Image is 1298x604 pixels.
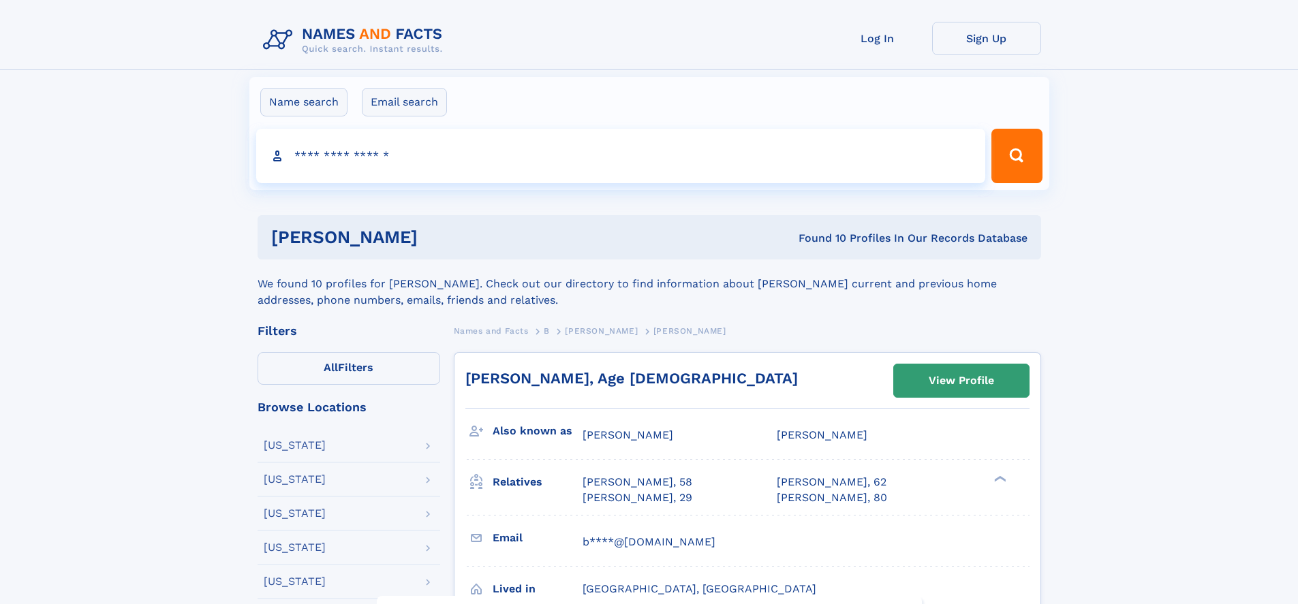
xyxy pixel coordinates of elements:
[258,352,440,385] label: Filters
[258,325,440,337] div: Filters
[258,22,454,59] img: Logo Names and Facts
[932,22,1041,55] a: Sign Up
[653,326,726,336] span: [PERSON_NAME]
[929,365,994,396] div: View Profile
[608,231,1027,246] div: Found 10 Profiles In Our Records Database
[493,419,583,443] h3: Also known as
[256,129,986,183] input: search input
[544,326,550,336] span: B
[777,475,886,490] a: [PERSON_NAME], 62
[260,88,347,116] label: Name search
[565,326,638,336] span: [PERSON_NAME]
[544,322,550,339] a: B
[264,440,326,451] div: [US_STATE]
[258,259,1041,308] div: We found 10 profiles for [PERSON_NAME]. Check out our directory to find information about [PERSON...
[258,401,440,413] div: Browse Locations
[264,508,326,519] div: [US_STATE]
[362,88,447,116] label: Email search
[894,364,1029,397] a: View Profile
[583,428,673,441] span: [PERSON_NAME]
[583,475,692,490] a: [PERSON_NAME], 58
[264,576,326,587] div: [US_STATE]
[271,229,608,246] h1: [PERSON_NAME]
[777,428,867,441] span: [PERSON_NAME]
[565,322,638,339] a: [PERSON_NAME]
[493,471,583,494] h3: Relatives
[991,475,1007,483] div: ❯
[583,582,816,595] span: [GEOGRAPHIC_DATA], [GEOGRAPHIC_DATA]
[777,490,887,505] a: [PERSON_NAME], 80
[991,129,1042,183] button: Search Button
[324,361,338,374] span: All
[454,322,529,339] a: Names and Facts
[493,577,583,601] h3: Lived in
[493,526,583,550] h3: Email
[465,370,798,387] a: [PERSON_NAME], Age [DEMOGRAPHIC_DATA]
[583,490,692,505] a: [PERSON_NAME], 29
[264,474,326,485] div: [US_STATE]
[823,22,932,55] a: Log In
[264,542,326,553] div: [US_STATE]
